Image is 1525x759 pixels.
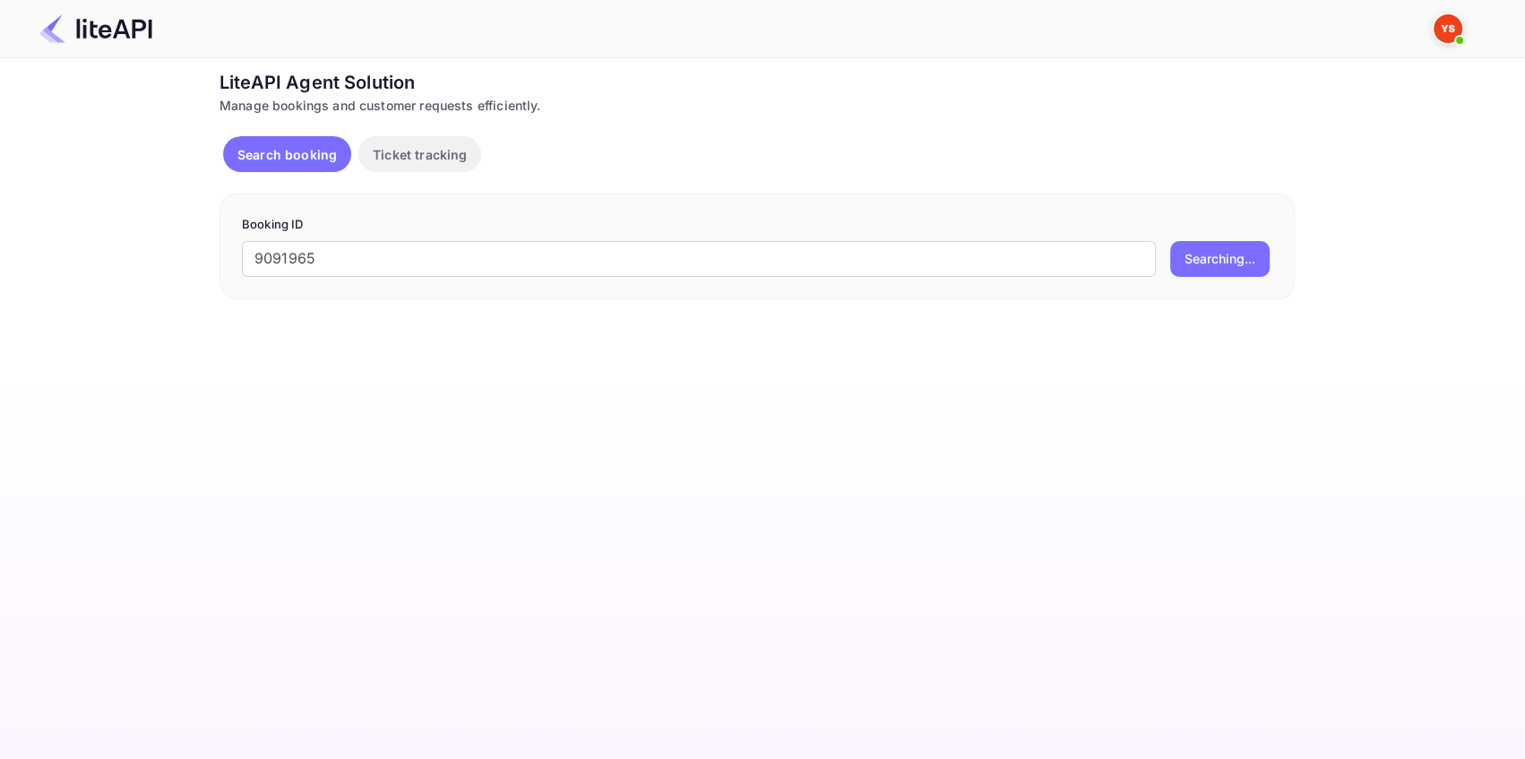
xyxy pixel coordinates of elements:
[220,96,1295,115] div: Manage bookings and customer requests efficiently.
[373,145,467,164] p: Ticket tracking
[1434,14,1462,43] img: Yandex Support
[242,216,1272,234] p: Booking ID
[39,14,152,43] img: LiteAPI Logo
[220,69,1295,96] div: LiteAPI Agent Solution
[237,145,337,164] p: Search booking
[1170,241,1270,277] button: Searching...
[242,241,1156,277] input: Enter Booking ID (e.g., 63782194)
